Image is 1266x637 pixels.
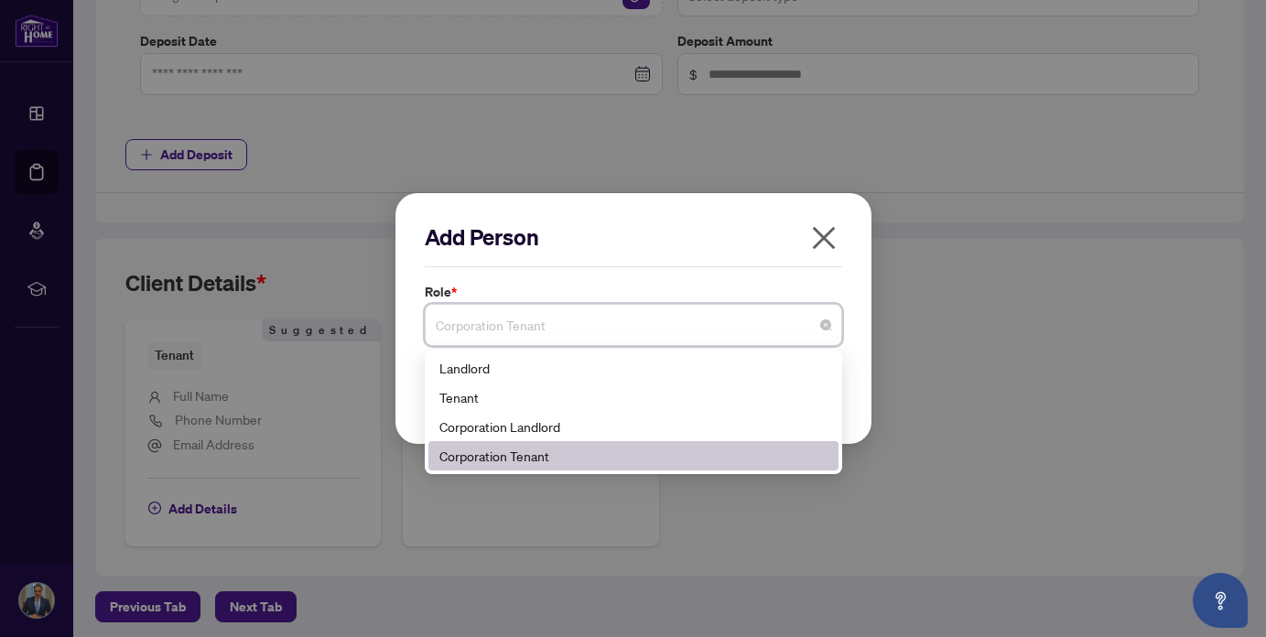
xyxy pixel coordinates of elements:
[820,319,831,330] span: close-circle
[428,383,839,412] div: Tenant
[439,358,828,378] div: Landlord
[1193,573,1248,628] button: Open asap
[428,412,839,441] div: Corporation Landlord
[809,223,839,253] span: close
[428,353,839,383] div: Landlord
[436,308,831,342] span: Corporation Tenant
[428,441,839,470] div: Corporation Tenant
[425,222,842,252] h2: Add Person
[425,282,842,302] label: Role
[439,387,828,407] div: Tenant
[439,446,828,466] div: Corporation Tenant
[439,416,828,437] div: Corporation Landlord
